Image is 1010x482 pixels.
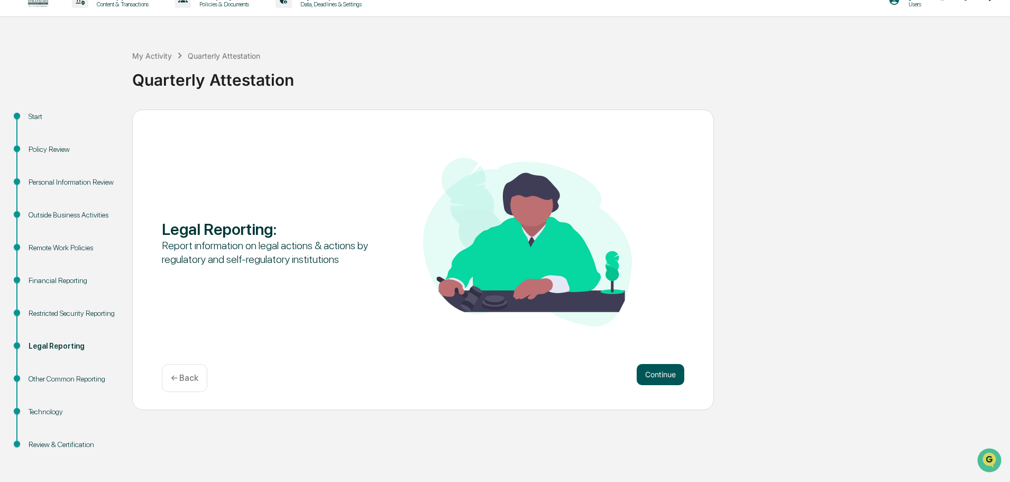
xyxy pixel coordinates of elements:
p: Content & Transactions [88,1,154,8]
div: Quarterly Attestation [188,51,260,60]
button: Continue [637,364,684,385]
div: Policy Review [29,144,115,155]
div: Legal Reporting [29,341,115,352]
div: Personal Information Review [29,177,115,188]
div: Start [29,111,115,122]
div: 🖐️ [11,134,19,143]
div: Report information on legal actions & actions by regulatory and self-regulatory institutions [162,239,371,266]
iframe: Open customer support [976,447,1005,476]
a: 🗄️Attestations [72,129,135,148]
div: Remote Work Policies [29,242,115,253]
div: 🗄️ [77,134,85,143]
div: We're available if you need us! [36,92,134,100]
div: Restricted Security Reporting [29,308,115,319]
div: Technology [29,406,115,417]
div: 🔎 [11,154,19,163]
p: Users [900,1,972,8]
p: ← Back [171,373,198,383]
a: 🖐️Preclearance [6,129,72,148]
img: 1746055101610-c473b297-6a78-478c-a979-82029cc54cd1 [11,81,30,100]
div: Start new chat [36,81,173,92]
span: Pylon [105,179,128,187]
img: Legal Reporting [423,158,632,326]
div: My Activity [132,51,172,60]
span: Attestations [87,133,131,144]
div: Legal Reporting : [162,220,371,239]
span: Data Lookup [21,153,67,164]
div: Quarterly Attestation [132,62,1005,89]
p: How can we help? [11,22,192,39]
a: Powered byPylon [75,179,128,187]
div: Outside Business Activities [29,210,115,221]
div: Review & Certification [29,439,115,450]
p: Policies & Documents [191,1,254,8]
button: Start new chat [180,84,192,97]
div: Financial Reporting [29,275,115,286]
a: 🔎Data Lookup [6,149,71,168]
p: Data, Deadlines & Settings [292,1,367,8]
span: Preclearance [21,133,68,144]
div: Other Common Reporting [29,374,115,385]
